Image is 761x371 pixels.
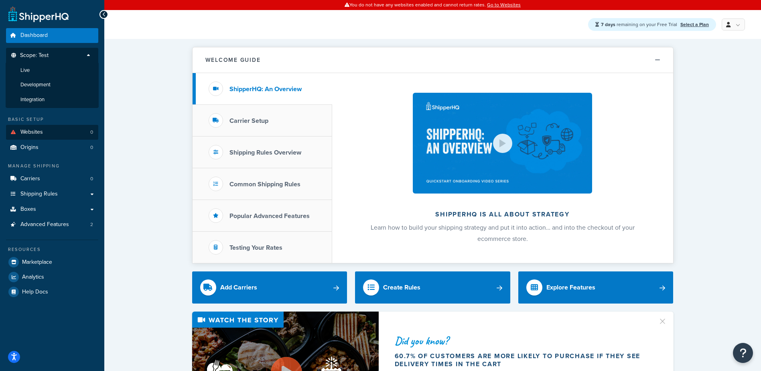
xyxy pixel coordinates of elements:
[20,82,51,88] span: Development
[229,244,282,251] h3: Testing Your Rates
[6,125,98,140] a: Websites0
[733,343,753,363] button: Open Resource Center
[20,32,48,39] span: Dashboard
[90,144,93,151] span: 0
[518,271,674,304] a: Explore Features
[6,171,98,186] a: Carriers0
[20,67,30,74] span: Live
[193,47,673,73] button: Welcome Guide
[192,271,347,304] a: Add Carriers
[20,52,49,59] span: Scope: Test
[6,92,99,107] li: Integration
[229,181,300,188] h3: Common Shipping Rules
[6,217,98,232] a: Advanced Features2
[6,116,98,123] div: Basic Setup
[22,259,52,266] span: Marketplace
[229,117,268,124] h3: Carrier Setup
[90,175,93,182] span: 0
[487,1,521,8] a: Go to Websites
[229,86,302,93] h3: ShipperHQ: An Overview
[6,285,98,299] a: Help Docs
[205,57,261,63] h2: Welcome Guide
[6,63,99,78] li: Live
[6,255,98,269] a: Marketplace
[229,149,301,156] h3: Shipping Rules Overview
[6,140,98,155] li: Origins
[22,289,48,296] span: Help Docs
[20,129,43,136] span: Websites
[6,163,98,169] div: Manage Shipping
[355,271,510,304] a: Create Rules
[22,274,44,281] span: Analytics
[6,28,98,43] a: Dashboard
[20,175,40,182] span: Carriers
[353,211,652,218] h2: ShipperHQ is all about strategy
[90,129,93,136] span: 0
[20,221,69,228] span: Advanced Features
[6,187,98,202] a: Shipping Rules
[220,282,257,293] div: Add Carriers
[20,144,39,151] span: Origins
[6,171,98,186] li: Carriers
[395,335,648,347] div: Did you know?
[601,21,615,28] strong: 7 days
[371,223,635,243] span: Learn how to build your shipping strategy and put it into action… and into the checkout of your e...
[20,206,36,213] span: Boxes
[546,282,595,293] div: Explore Features
[229,212,310,220] h3: Popular Advanced Features
[6,270,98,284] a: Analytics
[6,246,98,253] div: Resources
[395,352,648,368] div: 60.7% of customers are more likely to purchase if they see delivery times in the cart
[413,93,592,194] img: ShipperHQ is all about strategy
[20,191,58,198] span: Shipping Rules
[601,21,678,28] span: remaining on your Free Trial
[6,217,98,232] li: Advanced Features
[6,77,99,92] li: Development
[680,21,709,28] a: Select a Plan
[20,96,45,103] span: Integration
[6,202,98,217] a: Boxes
[383,282,420,293] div: Create Rules
[90,221,93,228] span: 2
[6,140,98,155] a: Origins0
